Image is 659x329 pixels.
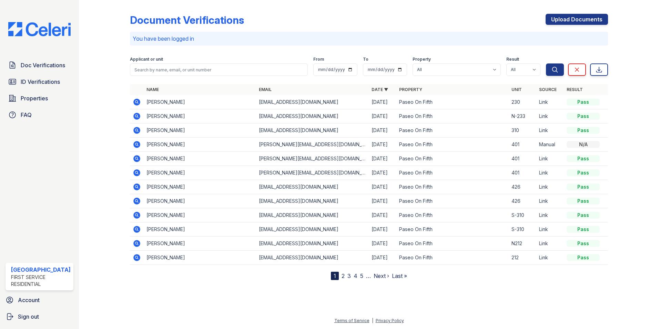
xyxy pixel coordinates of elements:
a: Account [3,293,76,307]
div: [GEOGRAPHIC_DATA] [11,266,71,274]
td: 310 [509,123,536,138]
td: Paseo On Fifth [396,152,509,166]
a: 3 [347,272,351,279]
td: S-310 [509,208,536,222]
div: Pass [567,113,600,120]
span: Account [18,296,40,304]
iframe: chat widget [630,301,652,322]
span: Sign out [18,312,39,321]
label: Applicant or unit [130,57,163,62]
td: [PERSON_NAME] [144,251,256,265]
td: Link [536,152,564,166]
div: N/A [567,141,600,148]
span: … [366,272,371,280]
span: ID Verifications [21,78,60,86]
td: Paseo On Fifth [396,95,509,109]
td: Link [536,123,564,138]
a: 4 [354,272,357,279]
div: Pass [567,169,600,176]
td: [DATE] [369,208,396,222]
label: Result [506,57,519,62]
td: [DATE] [369,152,396,166]
td: [PERSON_NAME][EMAIL_ADDRESS][DOMAIN_NAME] [256,138,369,152]
td: Paseo On Fifth [396,180,509,194]
div: Pass [567,99,600,106]
td: 401 [509,166,536,180]
td: [PERSON_NAME][EMAIL_ADDRESS][DOMAIN_NAME] [256,152,369,166]
span: Doc Verifications [21,61,65,69]
a: 5 [360,272,363,279]
div: 1 [331,272,339,280]
td: [EMAIL_ADDRESS][DOMAIN_NAME] [256,123,369,138]
a: Doc Verifications [6,58,73,72]
td: Link [536,109,564,123]
td: 401 [509,152,536,166]
a: Result [567,87,583,92]
td: [PERSON_NAME] [144,123,256,138]
td: [DATE] [369,123,396,138]
td: Link [536,208,564,222]
td: Paseo On Fifth [396,208,509,222]
td: [PERSON_NAME] [144,95,256,109]
td: Paseo On Fifth [396,138,509,152]
div: Pass [567,212,600,219]
div: | [372,318,373,323]
td: 426 [509,194,536,208]
td: [DATE] [369,138,396,152]
input: Search by name, email, or unit number [130,63,308,76]
td: [EMAIL_ADDRESS][DOMAIN_NAME] [256,95,369,109]
td: [DATE] [369,180,396,194]
a: ID Verifications [6,75,73,89]
td: [PERSON_NAME] [144,109,256,123]
a: Sign out [3,310,76,323]
td: [EMAIL_ADDRESS][DOMAIN_NAME] [256,237,369,251]
div: Pass [567,226,600,233]
td: Manual [536,138,564,152]
td: 426 [509,180,536,194]
td: [PERSON_NAME] [144,166,256,180]
td: [DATE] [369,222,396,237]
td: [PERSON_NAME] [144,180,256,194]
a: Date ▼ [372,87,388,92]
div: Pass [567,254,600,261]
span: FAQ [21,111,32,119]
td: [PERSON_NAME] [144,138,256,152]
td: [EMAIL_ADDRESS][DOMAIN_NAME] [256,222,369,237]
div: Pass [567,183,600,190]
div: Pass [567,127,600,134]
td: 230 [509,95,536,109]
td: Link [536,251,564,265]
a: Privacy Policy [376,318,404,323]
td: [PERSON_NAME] [144,208,256,222]
td: Link [536,237,564,251]
td: Paseo On Fifth [396,222,509,237]
td: [EMAIL_ADDRESS][DOMAIN_NAME] [256,194,369,208]
td: N-233 [509,109,536,123]
a: 2 [342,272,345,279]
td: Link [536,180,564,194]
a: Name [146,87,159,92]
td: [PERSON_NAME] [144,194,256,208]
td: Link [536,95,564,109]
td: 401 [509,138,536,152]
div: Document Verifications [130,14,244,26]
td: [PERSON_NAME] [144,222,256,237]
a: Terms of Service [334,318,369,323]
td: [EMAIL_ADDRESS][DOMAIN_NAME] [256,109,369,123]
div: Pass [567,198,600,205]
td: [DATE] [369,166,396,180]
label: Property [413,57,431,62]
td: [PERSON_NAME] [144,237,256,251]
td: [DATE] [369,95,396,109]
img: CE_Logo_Blue-a8612792a0a2168367f1c8372b55b34899dd931a85d93a1a3d3e32e68fde9ad4.png [3,22,76,36]
td: [EMAIL_ADDRESS][DOMAIN_NAME] [256,208,369,222]
a: Unit [511,87,522,92]
a: Property [399,87,422,92]
p: You have been logged in [133,34,606,43]
td: [PERSON_NAME] [144,152,256,166]
a: Properties [6,91,73,105]
td: [PERSON_NAME][EMAIL_ADDRESS][DOMAIN_NAME] [256,166,369,180]
div: Pass [567,155,600,162]
td: N212 [509,237,536,251]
